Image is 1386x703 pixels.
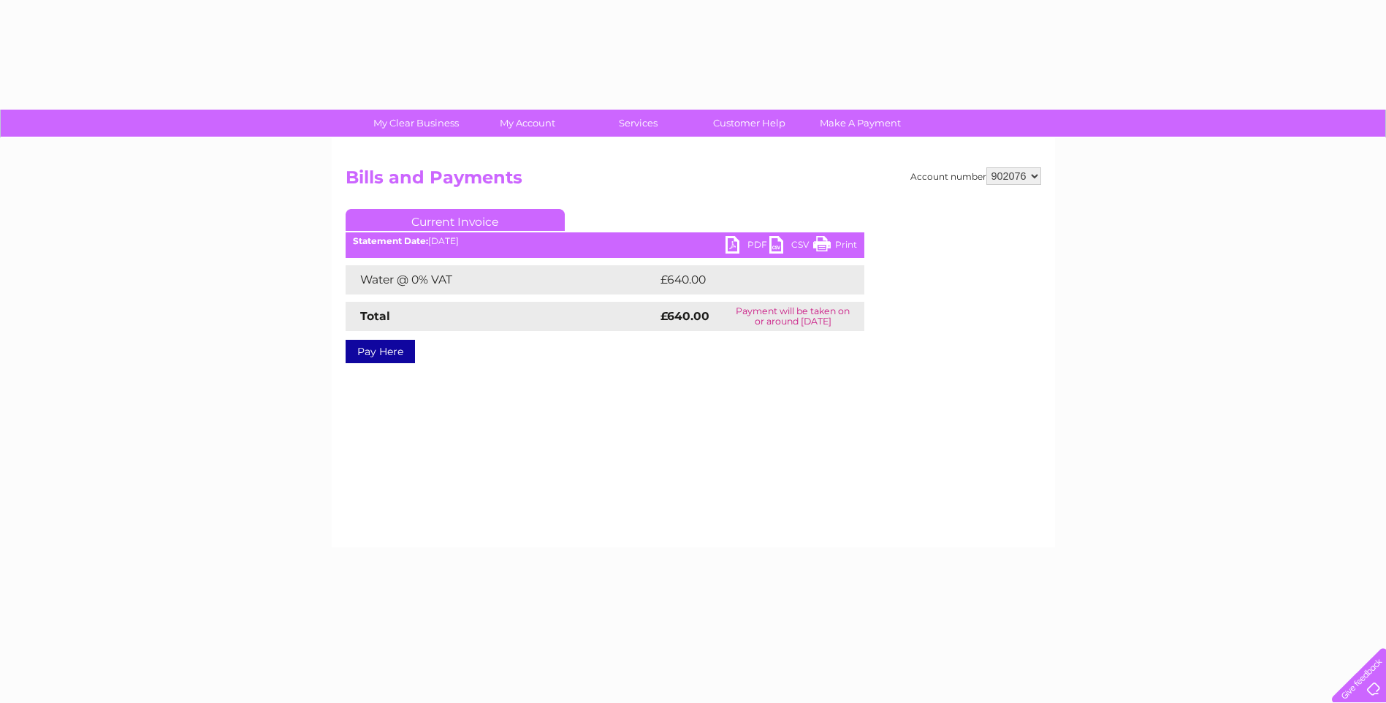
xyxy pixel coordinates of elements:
[722,302,864,331] td: Payment will be taken on or around [DATE]
[800,110,921,137] a: Make A Payment
[467,110,587,137] a: My Account
[660,309,709,323] strong: £640.00
[356,110,476,137] a: My Clear Business
[353,235,428,246] b: Statement Date:
[578,110,698,137] a: Services
[910,167,1041,185] div: Account number
[726,236,769,257] a: PDF
[360,309,390,323] strong: Total
[769,236,813,257] a: CSV
[657,265,839,294] td: £640.00
[346,236,864,246] div: [DATE]
[346,265,657,294] td: Water @ 0% VAT
[813,236,857,257] a: Print
[689,110,810,137] a: Customer Help
[346,167,1041,195] h2: Bills and Payments
[346,209,565,231] a: Current Invoice
[346,340,415,363] a: Pay Here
